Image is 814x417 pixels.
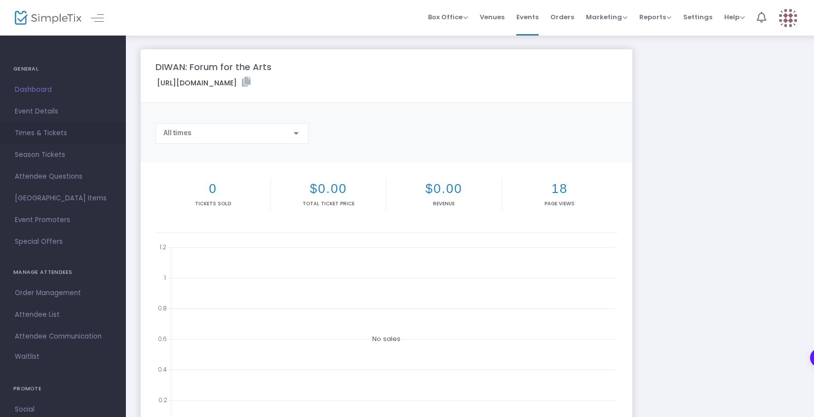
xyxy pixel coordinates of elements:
[724,12,745,22] span: Help
[516,4,539,30] span: Events
[13,263,113,282] h4: MANAGE ATTENDEES
[157,77,251,88] label: [URL][DOMAIN_NAME]
[15,83,111,96] span: Dashboard
[15,330,111,343] span: Attendee Communication
[273,200,384,207] p: Total Ticket Price
[155,60,271,74] m-panel-title: DIWAN: Forum for the Arts
[504,181,616,196] h2: 18
[15,105,111,118] span: Event Details
[550,4,574,30] span: Orders
[639,12,671,22] span: Reports
[157,200,269,207] p: Tickets sold
[157,181,269,196] h2: 0
[428,12,468,22] span: Box Office
[683,4,712,30] span: Settings
[15,170,111,183] span: Attendee Questions
[273,181,384,196] h2: $0.00
[15,214,111,227] span: Event Promoters
[586,12,627,22] span: Marketing
[163,129,192,137] span: All times
[15,308,111,321] span: Attendee List
[15,192,111,205] span: [GEOGRAPHIC_DATA] Items
[15,403,111,416] span: Social
[15,149,111,161] span: Season Tickets
[15,352,39,362] span: Waitlist
[388,181,500,196] h2: $0.00
[15,287,111,300] span: Order Management
[504,200,616,207] p: Page Views
[15,235,111,248] span: Special Offers
[13,379,113,399] h4: PROMOTE
[13,59,113,79] h4: GENERAL
[15,127,111,140] span: Times & Tickets
[388,200,500,207] p: Revenue
[480,4,504,30] span: Venues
